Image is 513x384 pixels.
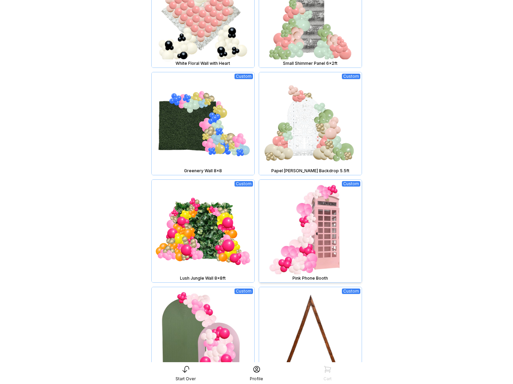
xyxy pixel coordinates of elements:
[250,376,263,382] div: Profile
[235,289,253,294] div: Custom
[260,61,360,66] div: Small Shimmer Panel 6x2ft
[235,181,253,187] div: Custom
[259,72,362,175] img: Papel Picado Backdrop 5.5ft
[153,61,253,66] div: White Floral Wall with Heart
[260,276,360,281] div: Pink Phone Booth
[153,276,253,281] div: Lush Jungle Wall 8x8ft
[342,74,360,79] div: Custom
[342,181,360,187] div: Custom
[176,376,196,382] div: Start Over
[260,168,360,174] div: Papel [PERSON_NAME] Backdrop 5.5ft
[153,168,253,174] div: Greenery Wall 8x8
[152,180,254,282] img: Lush Jungle Wall 8x8ft
[323,376,332,382] div: Cart
[259,180,362,282] img: Pink Phone Booth
[342,289,360,294] div: Custom
[235,74,253,79] div: Custom
[152,72,254,175] img: Greenery Wall 8x8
